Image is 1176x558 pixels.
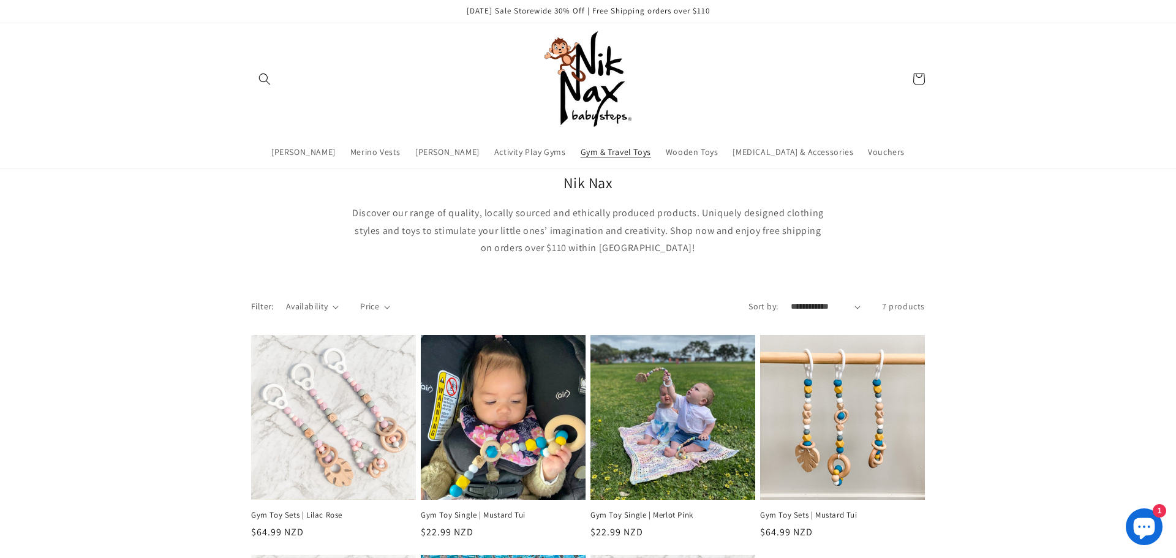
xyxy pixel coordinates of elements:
[408,139,487,165] a: [PERSON_NAME]
[1122,508,1166,548] inbox-online-store-chat: Shopify online store chat
[590,510,755,521] a: Gym Toy Single | Merlot Pink
[760,510,925,521] a: Gym Toy Sets | Mustard Tui
[581,146,651,157] span: Gym & Travel Toys
[487,139,573,165] a: Activity Play Gyms
[286,300,339,313] summary: Availability (0 selected)
[271,146,336,157] span: [PERSON_NAME]
[535,26,642,133] a: Nik Nax
[264,139,343,165] a: [PERSON_NAME]
[868,146,905,157] span: Vouchers
[539,30,637,128] img: Nik Nax
[494,146,566,157] span: Activity Play Gyms
[861,139,912,165] a: Vouchers
[573,139,658,165] a: Gym & Travel Toys
[882,301,925,312] span: 7 products
[349,173,827,192] h2: Nik Nax
[415,146,480,157] span: [PERSON_NAME]
[748,301,778,312] label: Sort by:
[251,66,278,92] summary: Search
[666,146,718,157] span: Wooden Toys
[725,139,861,165] a: [MEDICAL_DATA] & Accessories
[360,300,390,313] summary: Price
[286,300,328,313] span: Availability
[421,510,586,521] a: Gym Toy Single | Mustard Tui
[733,146,853,157] span: [MEDICAL_DATA] & Accessories
[251,510,416,521] a: Gym Toy Sets | Lilac Rose
[467,6,710,16] span: [DATE] Sale Storewide 30% Off | Free Shipping orders over $110
[360,300,379,313] span: Price
[349,205,827,257] p: Discover our range of quality, locally sourced and ethically produced products. Uniquely designed...
[350,146,401,157] span: Merino Vests
[343,139,408,165] a: Merino Vests
[658,139,726,165] a: Wooden Toys
[251,300,274,313] h2: Filter:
